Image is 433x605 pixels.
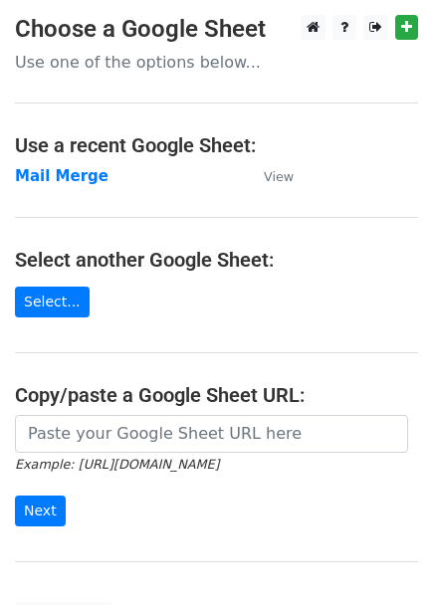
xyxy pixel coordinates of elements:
[15,383,418,407] h4: Copy/paste a Google Sheet URL:
[15,133,418,157] h4: Use a recent Google Sheet:
[15,496,66,526] input: Next
[244,167,294,185] a: View
[15,457,219,472] small: Example: [URL][DOMAIN_NAME]
[15,167,108,185] a: Mail Merge
[15,15,418,44] h3: Choose a Google Sheet
[264,169,294,184] small: View
[15,287,90,317] a: Select...
[15,248,418,272] h4: Select another Google Sheet:
[15,52,418,73] p: Use one of the options below...
[15,415,408,453] input: Paste your Google Sheet URL here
